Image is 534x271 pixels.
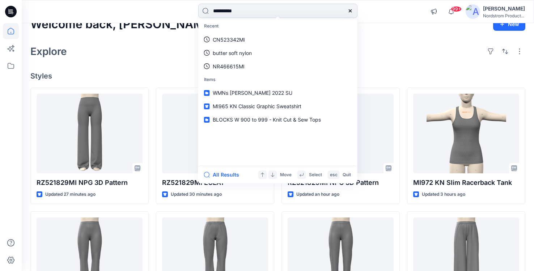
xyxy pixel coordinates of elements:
a: RZ521829MI NPG 3D Pattern [37,94,143,173]
button: All Results [204,170,244,179]
p: butter soft nylon [213,49,252,57]
span: BLOCKS W 900 to 999 - Knit Cut & Sew Tops [213,117,321,123]
span: MI965 KN Classic Graphic Sweatshirt [213,103,301,109]
span: 99+ [451,6,462,12]
p: Items [200,73,356,86]
p: Updated an hour ago [296,191,339,198]
a: MI972 KN Slim Racerback Tank [413,94,519,173]
p: Updated 27 minutes ago [45,191,96,198]
a: MI965 KN Classic Graphic Sweatshirt [200,99,356,113]
p: Updated 3 hours ago [422,191,465,198]
h4: Styles [30,72,525,80]
div: Nordstrom Product... [483,13,525,18]
p: Move [280,171,292,179]
span: WMNs [PERSON_NAME] 2022 SU [213,90,292,96]
a: BLOCKS W 900 to 999 - Knit Cut & Sew Tops [200,113,356,126]
p: NR466615MI [213,63,245,70]
h2: Welcome back, [PERSON_NAME] [30,18,215,31]
p: Select [309,171,322,179]
button: New [493,18,525,31]
a: RZ521829MI ECLAT [162,94,268,173]
p: Updated 30 minutes ago [171,191,222,198]
div: [PERSON_NAME] [483,4,525,13]
h2: Explore [30,46,67,57]
img: avatar [466,4,480,19]
a: CN523342MI [200,33,356,46]
p: MI972 KN Slim Racerback Tank [413,178,519,188]
p: Recent [200,20,356,33]
p: Quit [343,171,351,179]
p: esc [330,171,338,179]
p: CN523342MI [213,36,245,43]
a: NR466615MI [200,60,356,73]
a: WMNs [PERSON_NAME] 2022 SU [200,86,356,99]
p: RZ521829MI ECLAT [162,178,268,188]
a: butter soft nylon [200,46,356,60]
p: RZ521829MI NPG 3D Pattern [37,178,143,188]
